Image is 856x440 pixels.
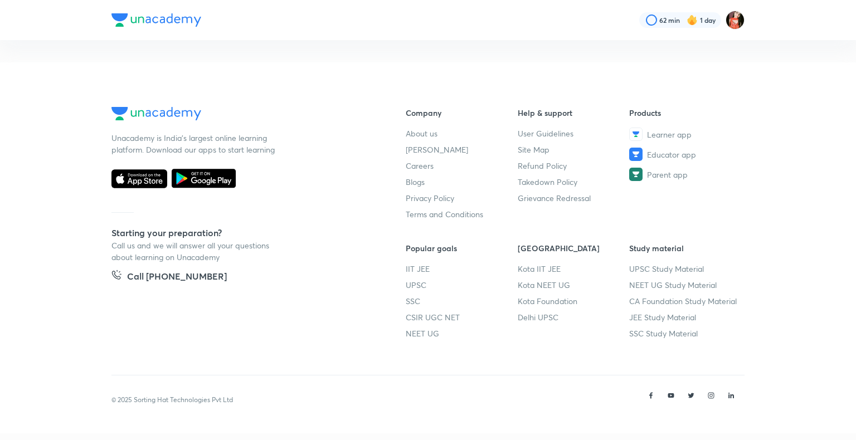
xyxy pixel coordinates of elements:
[406,311,518,323] a: CSIR UGC NET
[111,107,370,123] a: Company Logo
[629,107,741,119] h6: Products
[518,295,630,307] a: Kota Foundation
[647,129,692,140] span: Learner app
[629,128,643,141] img: Learner app
[111,239,279,263] p: Call us and we will answer all your questions about learning on Unacademy
[629,311,741,323] a: JEE Study Material
[629,263,741,275] a: UPSC Study Material
[518,176,630,188] a: Takedown Policy
[111,226,370,239] h5: Starting your preparation?
[647,149,696,160] span: Educator app
[629,168,741,181] a: Parent app
[629,128,741,141] a: Learner app
[406,295,518,307] a: SSC
[406,208,518,220] a: Terms and Conditions
[406,242,518,254] h6: Popular goals
[629,148,741,161] a: Educator app
[406,128,518,139] a: About us
[406,176,518,188] a: Blogs
[687,14,698,26] img: streak
[518,279,630,291] a: Kota NEET UG
[629,295,741,307] a: CA Foundation Study Material
[111,13,201,27] img: Company Logo
[127,270,227,285] h5: Call [PHONE_NUMBER]
[406,107,518,119] h6: Company
[406,327,518,339] a: NEET UG
[629,327,741,339] a: SSC Study Material
[518,160,630,172] a: Refund Policy
[629,242,741,254] h6: Study material
[111,132,279,155] p: Unacademy is India’s largest online learning platform. Download our apps to start learning
[518,128,630,139] a: User Guidelines
[518,107,630,119] h6: Help & support
[111,395,233,405] p: © 2025 Sorting Hat Technologies Pvt Ltd
[406,192,518,204] a: Privacy Policy
[406,144,518,155] a: [PERSON_NAME]
[111,107,201,120] img: Company Logo
[406,160,518,172] a: Careers
[647,169,688,180] span: Parent app
[518,263,630,275] a: Kota IIT JEE
[518,242,630,254] h6: [GEOGRAPHIC_DATA]
[629,148,643,161] img: Educator app
[518,144,630,155] a: Site Map
[518,311,630,323] a: Delhi UPSC
[726,11,745,30] img: Minakshi gakre
[629,168,643,181] img: Parent app
[406,279,518,291] a: UPSC
[406,263,518,275] a: IIT JEE
[111,270,227,285] a: Call [PHONE_NUMBER]
[518,192,630,204] a: Grievance Redressal
[406,160,434,172] span: Careers
[629,279,741,291] a: NEET UG Study Material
